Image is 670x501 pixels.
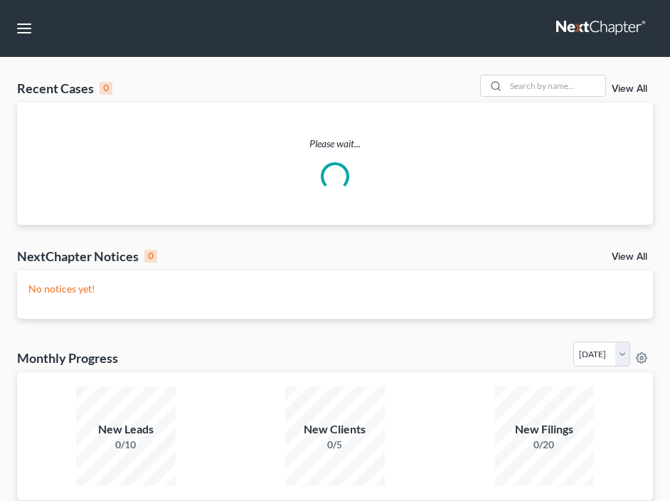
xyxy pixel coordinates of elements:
[17,248,157,265] div: NextChapter Notices
[612,84,647,94] a: View All
[17,80,112,97] div: Recent Cases
[285,421,385,438] div: New Clients
[494,421,594,438] div: New Filings
[494,438,594,452] div: 0/20
[285,438,385,452] div: 0/5
[144,250,157,263] div: 0
[100,82,112,95] div: 0
[76,438,176,452] div: 0/10
[612,252,647,262] a: View All
[506,75,605,96] input: Search by name...
[17,137,653,151] p: Please wait...
[17,349,118,366] h3: Monthly Progress
[76,421,176,438] div: New Leads
[28,282,642,296] p: No notices yet!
